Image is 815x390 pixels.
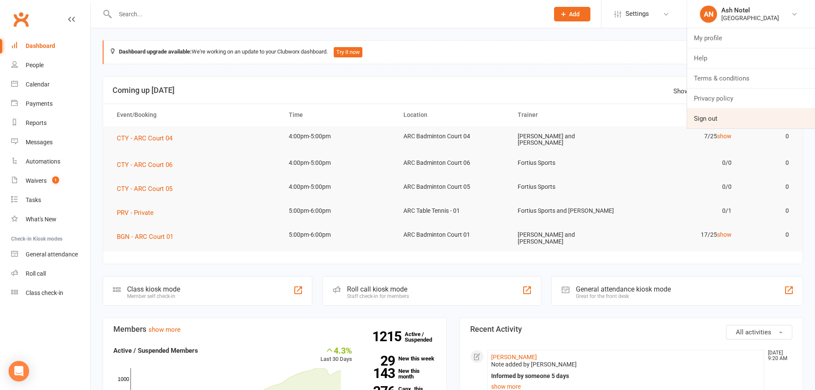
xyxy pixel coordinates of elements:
div: General attendance kiosk mode [576,285,671,293]
td: 5:00pm-6:00pm [281,201,396,221]
button: CTY - ARC Court 05 [117,184,178,194]
td: [PERSON_NAME] and [PERSON_NAME] [510,225,625,252]
td: 0/0 [625,153,739,173]
a: Calendar [11,75,90,94]
td: 4:00pm-5:00pm [281,126,396,146]
span: Add [569,11,580,18]
div: Roll call kiosk mode [347,285,409,293]
div: Show the next events for [DATE] [673,86,793,96]
span: BGN - ARC Court 01 [117,233,173,241]
a: My profile [687,28,815,48]
td: Fortius Sports [510,153,625,173]
a: Terms & conditions [687,68,815,88]
span: 1 [52,176,59,184]
span: Settings [625,4,649,24]
div: [GEOGRAPHIC_DATA] [721,14,779,22]
td: 0 [739,177,797,197]
a: Waivers 1 [11,171,90,191]
button: All activities [726,325,792,339]
a: Reports [11,113,90,133]
div: Member self check-in [127,293,180,299]
div: Open Intercom Messenger [9,361,29,381]
button: CTY - ARC Court 04 [117,133,178,143]
td: 5:00pm-6:00pm [281,225,396,245]
td: 0/0 [625,177,739,197]
td: ARC Badminton Court 04 [396,126,510,146]
td: 0 [739,201,797,221]
h3: Members [113,325,436,333]
div: Dashboard [26,42,55,49]
div: People [26,62,44,68]
td: ARC Badminton Court 01 [396,225,510,245]
td: 0 [739,153,797,173]
div: Reports [26,119,47,126]
a: 1215Active / Suspended [405,325,442,349]
span: PRV - Private [117,209,154,217]
a: Messages [11,133,90,152]
div: Informed by someone 5 days [491,372,761,380]
button: BGN - ARC Court 01 [117,232,179,242]
input: Search... [113,8,543,20]
td: 7/25 [625,126,739,146]
a: Payments [11,94,90,113]
div: Class check-in [26,289,63,296]
a: Tasks [11,191,90,210]
th: Event/Booking [109,104,281,126]
a: Dashboard [11,36,90,56]
th: Attendees [625,104,739,126]
div: Automations [26,158,60,165]
a: show [717,133,732,140]
div: Calendar [26,81,50,88]
div: Tasks [26,196,41,203]
a: Roll call [11,264,90,283]
div: Note added by [PERSON_NAME] [491,361,761,368]
div: Last 30 Days [320,345,352,364]
th: Time [281,104,396,126]
a: What's New [11,210,90,229]
time: [DATE] 9:20 AM [764,350,792,361]
a: show more [148,326,181,333]
td: 4:00pm-5:00pm [281,177,396,197]
td: ARC Badminton Court 06 [396,153,510,173]
strong: Dashboard upgrade available: [119,48,192,55]
div: Ash Notel [721,6,779,14]
span: All activities [736,328,771,336]
td: 0 [739,126,797,146]
strong: 143 [365,367,395,380]
td: 17/25 [625,225,739,245]
button: CTY - ARC Court 06 [117,160,178,170]
h3: Recent Activity [470,325,793,333]
button: PRV - Private [117,208,160,218]
div: Payments [26,100,53,107]
a: General attendance kiosk mode [11,245,90,264]
button: Add [554,7,590,21]
strong: Active / Suspended Members [113,347,198,354]
div: Class kiosk mode [127,285,180,293]
td: Fortius Sports and [PERSON_NAME] [510,201,625,221]
div: 4.3% [320,345,352,355]
a: 29New this week [365,356,436,361]
a: People [11,56,90,75]
div: Messages [26,139,53,146]
div: We're working on an update to your Clubworx dashboard. [103,40,803,64]
strong: 1215 [372,330,405,343]
span: CTY - ARC Court 06 [117,161,172,169]
div: Waivers [26,177,47,184]
div: Great for the front desk [576,293,671,299]
h3: Coming up [DATE] [113,86,793,95]
span: CTY - ARC Court 05 [117,185,172,193]
td: ARC Table Tennis - 01 [396,201,510,221]
a: show [717,231,732,238]
a: Help [687,48,815,68]
td: 0/1 [625,201,739,221]
td: ARC Badminton Court 05 [396,177,510,197]
a: 143New this month [365,368,436,379]
td: 4:00pm-5:00pm [281,153,396,173]
td: 0 [739,225,797,245]
span: CTY - ARC Court 04 [117,134,172,142]
td: [PERSON_NAME] and [PERSON_NAME] [510,126,625,153]
a: Privacy policy [687,89,815,108]
div: Roll call [26,270,46,277]
strong: 29 [365,354,395,367]
div: AN [700,6,717,23]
